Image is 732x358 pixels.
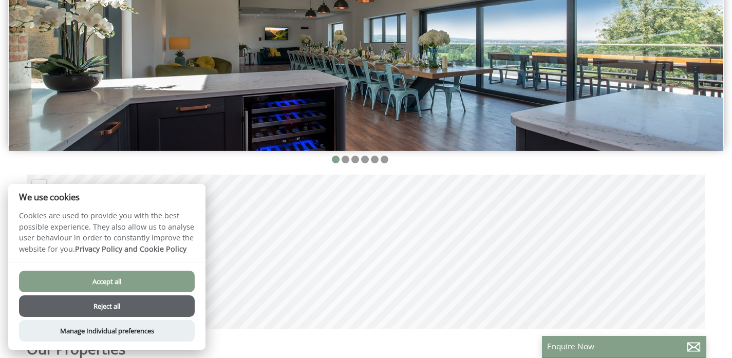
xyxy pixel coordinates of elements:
[19,295,195,317] button: Reject all
[8,192,205,202] h2: We use cookies
[75,244,186,254] a: Privacy Policy and Cookie Policy
[19,320,195,342] button: Manage Individual preferences
[547,341,701,352] p: Enquire Now
[8,210,205,262] p: Cookies are used to provide you with the best possible experience. They also allow us to analyse ...
[19,271,195,292] button: Accept all
[27,175,705,329] canvas: Map
[32,180,46,194] button: Zoom in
